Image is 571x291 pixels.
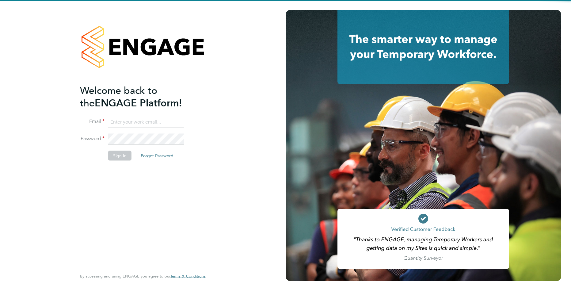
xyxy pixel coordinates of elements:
[108,117,184,128] input: Enter your work email...
[80,118,105,125] label: Email
[80,84,200,109] h2: ENGAGE Platform!
[108,151,131,161] button: Sign In
[80,274,206,279] span: By accessing and using ENGAGE you agree to our
[170,274,206,279] a: Terms & Conditions
[80,84,157,109] span: Welcome back to the
[80,136,105,142] label: Password
[136,151,178,161] button: Forgot Password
